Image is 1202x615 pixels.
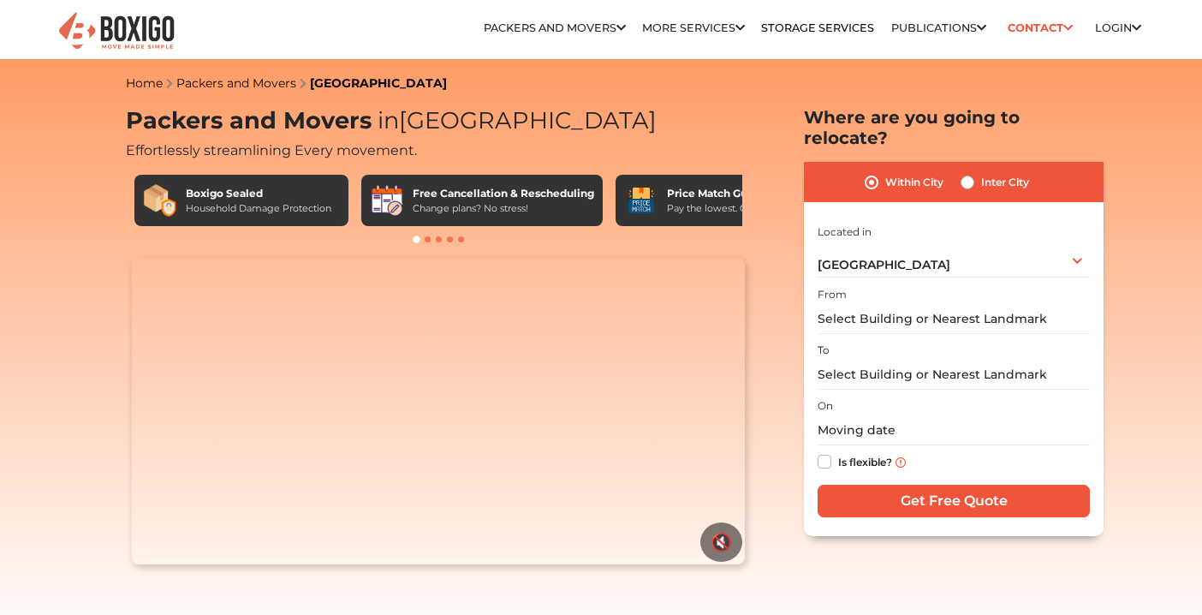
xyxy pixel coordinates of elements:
img: Boxigo [57,10,176,52]
img: Free Cancellation & Rescheduling [370,183,404,218]
label: From [818,287,847,302]
a: Contact [1003,15,1079,41]
a: Publications [891,21,986,34]
div: Pay the lowest. Guaranteed! [667,201,797,216]
label: Inter City [981,172,1029,193]
a: Packers and Movers [176,75,296,91]
a: Home [126,75,163,91]
label: To [818,343,830,358]
span: in [378,106,399,134]
button: 🔇 [700,522,742,562]
span: [GEOGRAPHIC_DATA] [818,257,950,272]
input: Get Free Quote [818,485,1090,517]
span: [GEOGRAPHIC_DATA] [372,106,657,134]
div: Free Cancellation & Rescheduling [413,186,594,201]
img: Price Match Guarantee [624,183,658,218]
div: Household Damage Protection [186,201,331,216]
video: Your browser does not support the video tag. [132,258,744,564]
img: Boxigo Sealed [143,183,177,218]
a: [GEOGRAPHIC_DATA] [310,75,447,91]
div: Price Match Guarantee [667,186,797,201]
h2: Where are you going to relocate? [804,107,1104,148]
a: Storage Services [761,21,874,34]
input: Moving date [818,415,1090,445]
a: Login [1095,21,1141,34]
a: Packers and Movers [484,21,626,34]
img: info [896,457,906,468]
h1: Packers and Movers [126,107,751,135]
span: Effortlessly streamlining Every movement. [126,142,417,158]
input: Select Building or Nearest Landmark [818,360,1090,390]
div: Boxigo Sealed [186,186,331,201]
div: Change plans? No stress! [413,201,594,216]
label: Is flexible? [838,451,892,469]
input: Select Building or Nearest Landmark [818,304,1090,334]
label: Within City [885,172,943,193]
a: More services [642,21,745,34]
label: On [818,398,833,414]
label: Located in [818,224,872,240]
